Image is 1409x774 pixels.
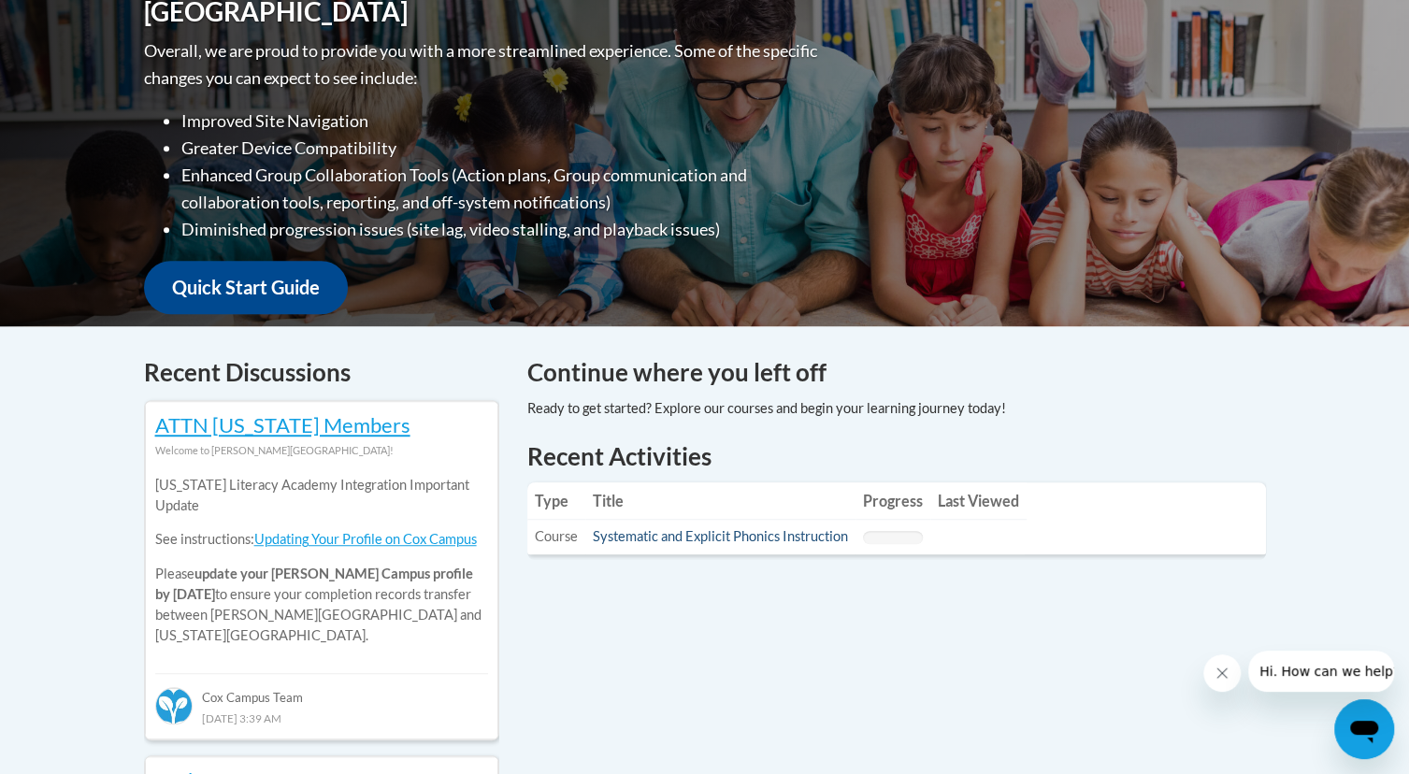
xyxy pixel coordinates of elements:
div: [DATE] 3:39 AM [155,708,488,728]
span: Course [535,528,578,544]
a: Updating Your Profile on Cox Campus [254,531,477,547]
li: Enhanced Group Collaboration Tools (Action plans, Group communication and collaboration tools, re... [181,162,822,216]
b: update your [PERSON_NAME] Campus profile by [DATE] [155,566,473,602]
th: Type [527,482,585,520]
a: Systematic and Explicit Phonics Instruction [593,528,848,544]
div: Cox Campus Team [155,673,488,707]
h4: Continue where you left off [527,354,1266,391]
h4: Recent Discussions [144,354,499,391]
a: ATTN [US_STATE] Members [155,412,410,437]
p: Overall, we are proud to provide you with a more streamlined experience. Some of the specific cha... [144,37,822,92]
iframe: Message from company [1248,651,1394,692]
li: Diminished progression issues (site lag, video stalling, and playback issues) [181,216,822,243]
th: Last Viewed [930,482,1027,520]
th: Progress [855,482,930,520]
p: See instructions: [155,529,488,550]
p: [US_STATE] Literacy Academy Integration Important Update [155,475,488,516]
li: Improved Site Navigation [181,107,822,135]
img: Cox Campus Team [155,687,193,724]
div: Please to ensure your completion records transfer between [PERSON_NAME][GEOGRAPHIC_DATA] and [US_... [155,461,488,660]
iframe: Close message [1203,654,1241,692]
a: Quick Start Guide [144,261,348,314]
span: Hi. How can we help? [11,13,151,28]
iframe: Button to launch messaging window [1334,699,1394,759]
li: Greater Device Compatibility [181,135,822,162]
div: Welcome to [PERSON_NAME][GEOGRAPHIC_DATA]! [155,440,488,461]
th: Title [585,482,855,520]
h1: Recent Activities [527,439,1266,473]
